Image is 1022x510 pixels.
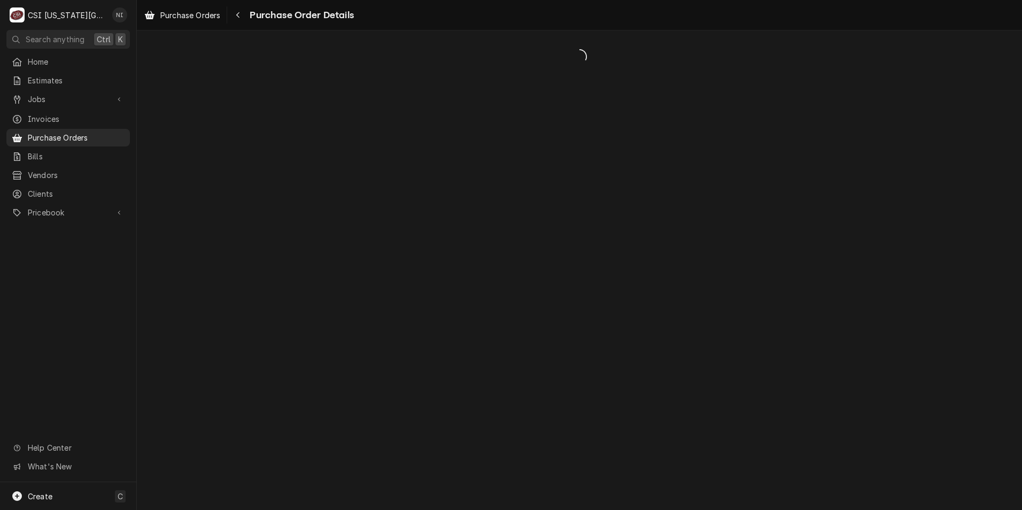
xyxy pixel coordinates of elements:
span: Estimates [28,75,125,86]
span: Invoices [28,113,125,125]
a: Invoices [6,110,130,128]
span: Vendors [28,169,125,181]
span: Purchase Orders [160,10,220,21]
span: Jobs [28,94,109,105]
div: Nate Ingram's Avatar [112,7,127,22]
span: Pricebook [28,207,109,218]
a: Go to What's New [6,458,130,475]
a: Bills [6,148,130,165]
span: Ctrl [97,34,111,45]
span: Purchase Orders [28,132,125,143]
span: Home [28,56,125,67]
span: K [118,34,123,45]
span: Loading... [137,45,1022,68]
div: CSI [US_STATE][GEOGRAPHIC_DATA] [28,10,106,21]
button: Search anythingCtrlK [6,30,130,49]
div: NI [112,7,127,22]
span: Bills [28,151,125,162]
a: Home [6,53,130,71]
a: Go to Pricebook [6,204,130,221]
a: Go to Help Center [6,439,130,457]
span: Help Center [28,442,123,453]
div: CSI Kansas City's Avatar [10,7,25,22]
a: Vendors [6,166,130,184]
span: Clients [28,188,125,199]
span: What's New [28,461,123,472]
span: C [118,491,123,502]
a: Estimates [6,72,130,89]
a: Purchase Orders [6,129,130,146]
a: Go to Jobs [6,90,130,108]
span: Purchase Order Details [246,8,354,22]
span: Search anything [26,34,84,45]
a: Clients [6,185,130,203]
span: Create [28,492,52,501]
div: C [10,7,25,22]
a: Purchase Orders [140,6,224,24]
button: Navigate back [229,6,246,24]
